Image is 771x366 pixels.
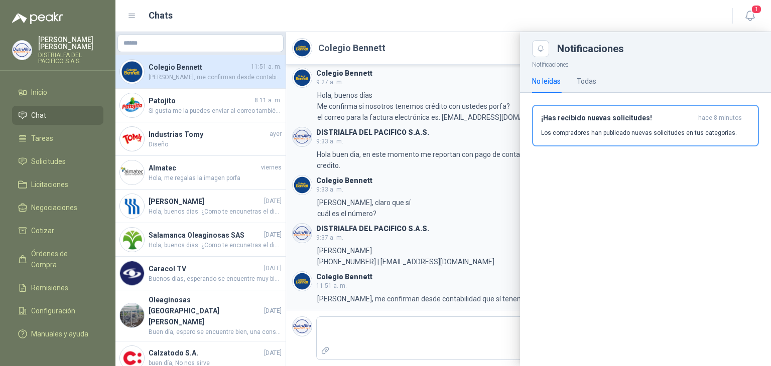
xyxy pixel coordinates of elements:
a: Remisiones [12,278,103,297]
p: Los compradores han publicado nuevas solicitudes en tus categorías. [541,128,737,137]
a: Chat [12,106,103,125]
a: Configuración [12,301,103,320]
div: Notificaciones [557,44,759,54]
span: Tareas [31,133,53,144]
span: hace 8 minutos [698,114,742,122]
a: Manuales y ayuda [12,324,103,343]
a: Tareas [12,129,103,148]
img: Logo peakr [12,12,63,24]
a: Solicitudes [12,152,103,171]
h3: ¡Has recibido nuevas solicitudes! [541,114,694,122]
span: Configuración [31,305,75,316]
h1: Chats [149,9,173,23]
span: Manuales y ayuda [31,328,88,339]
p: DISTRIALFA DEL PACIFICO S.A.S. [38,52,103,64]
span: Negociaciones [31,202,77,213]
div: No leídas [532,76,561,87]
img: Company Logo [13,41,32,60]
span: Licitaciones [31,179,68,190]
a: Licitaciones [12,175,103,194]
p: [PERSON_NAME] [PERSON_NAME] [38,36,103,50]
a: Cotizar [12,221,103,240]
button: Close [532,40,549,57]
span: Cotizar [31,225,54,236]
a: Órdenes de Compra [12,244,103,274]
a: Inicio [12,83,103,102]
span: Órdenes de Compra [31,248,94,270]
span: Inicio [31,87,47,98]
span: Chat [31,110,46,121]
span: Solicitudes [31,156,66,167]
div: Todas [577,76,596,87]
a: Negociaciones [12,198,103,217]
span: 1 [751,5,762,14]
span: Remisiones [31,282,68,293]
button: 1 [741,7,759,25]
button: ¡Has recibido nuevas solicitudes!hace 8 minutos Los compradores han publicado nuevas solicitudes ... [532,105,759,146]
p: Notificaciones [520,57,771,70]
